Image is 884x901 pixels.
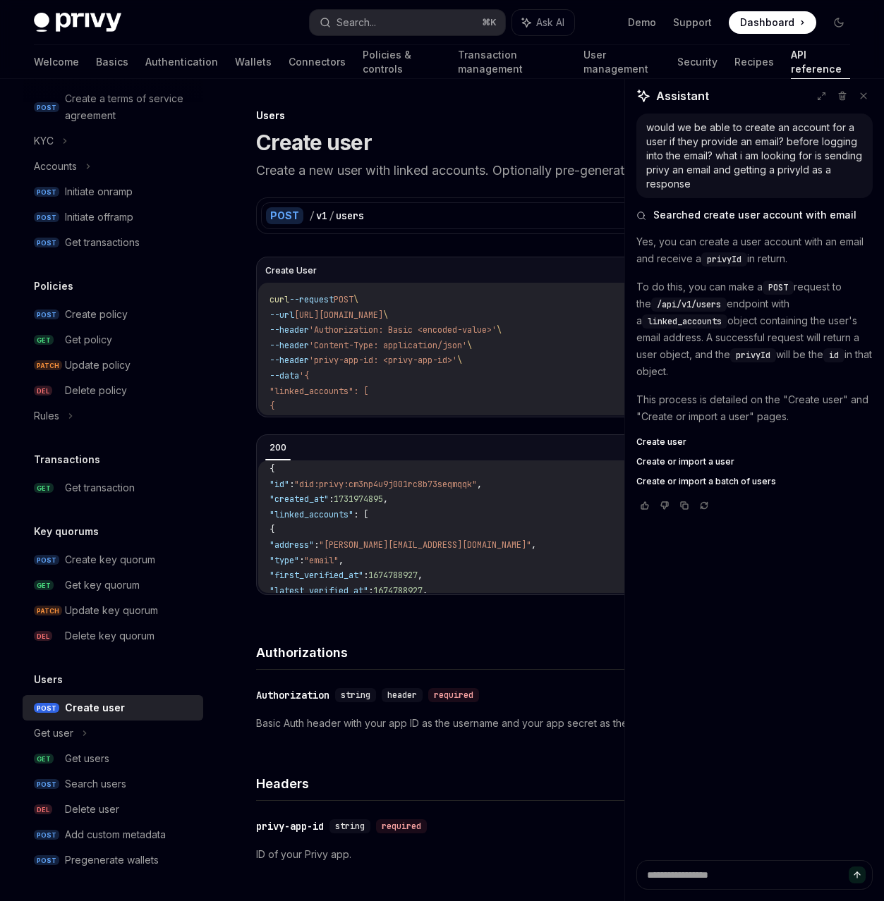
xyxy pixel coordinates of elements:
span: "linked_accounts" [270,509,353,520]
span: DEL [34,386,52,396]
div: / [309,209,315,223]
p: To do this, you can make a request to the endpoint with a object containing the user's email addr... [636,278,873,380]
span: "type" [270,555,299,566]
span: Searched create user account with email [653,208,856,222]
div: would we be able to create an account for a user if they provide an email? before logging into th... [646,121,863,191]
span: privyId [736,350,770,361]
a: GETGet users [23,746,203,771]
span: 1674788927 [373,585,423,596]
span: Create or import a user [636,456,734,467]
a: API reference [791,45,850,79]
a: GETGet policy [23,327,203,353]
a: DELDelete key quorum [23,623,203,649]
a: Demo [628,16,656,30]
span: : [289,479,294,490]
span: 'Content-Type: application/json' [309,340,467,351]
div: users [336,209,364,223]
span: Create or import a batch of users [636,476,776,487]
a: Support [673,16,712,30]
span: id [829,350,839,361]
span: --header [270,340,309,351]
span: curl [270,294,289,305]
span: GET [34,483,54,494]
div: Get policy [65,331,112,348]
div: Search users [65,776,126,792]
span: 'Authorization: Basic <encoded-value>' [309,324,497,336]
span: Dashboard [740,16,794,30]
span: GET [34,335,54,345]
span: "id" [270,479,289,490]
button: Searched create user account with email [636,208,873,222]
span: { [270,400,274,412]
a: GETGet transaction [23,475,203,501]
span: GET [34,754,54,764]
span: "[PERSON_NAME][EMAIL_ADDRESS][DOMAIN_NAME]" [319,539,531,551]
span: 1731974895 [334,494,383,505]
span: --header [270,324,309,336]
a: POSTCreate key quorum [23,547,203,572]
button: Toggle dark mode [828,11,850,34]
div: Search... [337,14,376,31]
h5: Transactions [34,451,100,468]
span: { [270,463,274,474]
div: Initiate offramp [65,209,133,226]
span: POST [34,187,59,197]
span: POST [34,212,59,223]
a: POSTCreate a terms of service agreement [23,86,203,128]
a: POSTInitiate offramp [23,204,203,230]
span: string [341,689,370,701]
a: Connectors [289,45,346,79]
div: Initiate onramp [65,183,133,200]
h5: Policies [34,278,73,295]
span: "latest_verified_at" [270,585,368,596]
div: required [376,819,427,833]
span: PATCH [34,606,62,616]
div: Get transactions [65,234,140,251]
div: Create user [65,699,125,716]
p: Yes, you can create a user account with an email and receive a in return. [636,233,873,267]
span: --data [270,370,299,381]
span: "did:privy:cm3np4u9j001rc8b73seqmqqk" [294,479,477,490]
span: , [531,539,536,551]
div: Update key quorum [65,602,158,619]
div: required [428,688,479,702]
span: : [368,585,373,596]
div: Authorization [256,688,329,702]
span: "created_at" [270,494,329,505]
span: [URL][DOMAIN_NAME] [294,309,383,321]
span: "email" [304,555,339,566]
span: , [418,570,423,581]
h5: Users [34,671,63,688]
div: Get users [65,750,109,767]
span: \ [353,294,358,305]
div: Delete user [65,801,119,818]
a: POSTCreate user [23,695,203,721]
span: Ask AI [536,16,564,30]
span: POST [34,555,59,565]
p: Create a new user with linked accounts. Optionally pre-generate embedded wallets for the user. [256,161,859,180]
span: 'privy-app-id: <privy-app-id>' [309,355,457,366]
span: POST [34,102,59,113]
span: "address" [270,539,314,551]
span: POST [34,830,59,840]
span: DEL [34,631,52,642]
div: Update policy [65,357,131,374]
div: Create key quorum [65,551,155,568]
span: : [314,539,319,551]
span: , [339,555,344,566]
a: POSTAdd custom metadata [23,822,203,847]
div: Delete key quorum [65,627,155,644]
div: Users [256,109,859,123]
a: Dashboard [729,11,816,34]
h4: Authorizations [256,643,859,662]
button: Send message [849,866,866,883]
span: /api/v1/users [657,299,721,310]
span: privyId [707,254,741,265]
span: DEL [34,804,52,815]
span: POST [768,282,788,293]
div: Accounts [34,158,77,175]
span: Create User [265,265,317,276]
span: POST [34,238,59,248]
a: Security [677,45,718,79]
h4: Headers [256,774,859,793]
